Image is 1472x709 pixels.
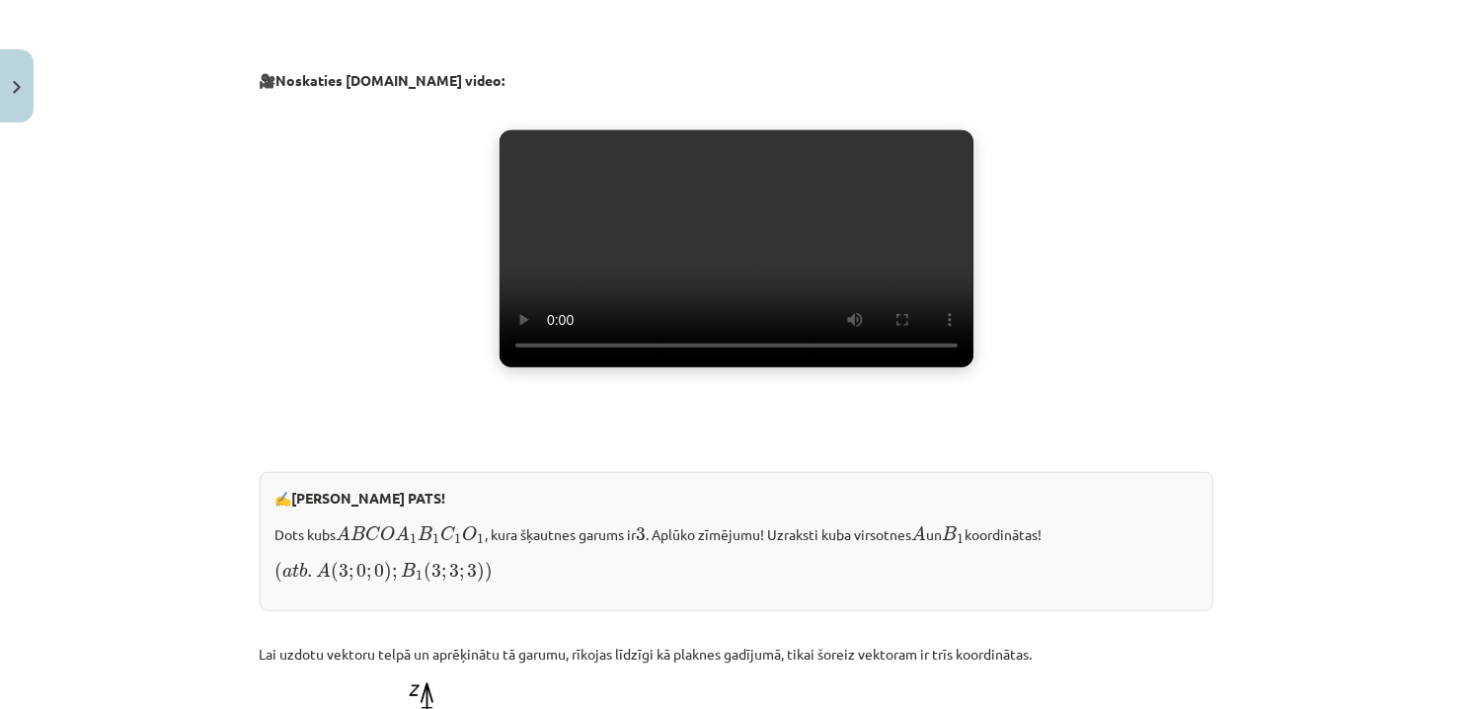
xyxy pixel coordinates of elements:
strong: Noskaties [DOMAIN_NAME] video: [276,71,505,89]
p: Dots kubs , kura šķautnes garums ir . Aplūko zīmējumu! Uzraksti kuba virsotnes un koordinātas! [275,520,1198,545]
span: 3 [467,564,477,578]
p: 🎥 [260,70,1213,91]
span: B [942,526,957,540]
span: B [401,563,416,577]
span: ) [485,562,493,583]
span: ; [459,568,464,581]
b: [PERSON_NAME] PATS! [292,489,446,507]
span: 1 [477,534,484,544]
span: 1 [416,571,423,581]
span: B [418,526,432,540]
video: Jūsu pārlūkprogramma neatbalsta video atskaņošanu. [500,130,973,367]
p: ✍️ [275,488,1198,509]
img: icon-close-lesson-0947bae3869378f0d4975bcd49f059093ad1ed9edebbc8119c70593378902aed.svg [13,81,21,94]
span: ; [441,568,446,581]
span: 1 [432,534,439,544]
span: ; [392,568,397,581]
span: 0 [356,564,366,578]
span: 1 [410,534,417,544]
span: 3 [339,564,349,578]
span: ) [477,562,485,583]
span: a [283,568,293,578]
span: 3 [449,564,459,578]
span: ( [424,562,431,583]
span: ; [349,568,353,581]
span: t [293,564,300,578]
span: 3 [636,527,646,541]
span: 3 [431,564,441,578]
span: . [308,571,313,578]
span: 1 [454,534,461,544]
span: O [380,526,395,541]
span: ( [331,562,339,583]
span: A [337,525,351,540]
span: 1 [957,534,964,544]
span: 0 [374,564,384,578]
p: Lai uzdotu vektoru telpā un aprēķinātu tā garumu, rīkojas līdzīgi kā plaknes gadījumā, tikai šore... [260,644,1213,665]
span: A [316,562,331,577]
span: B [351,526,366,540]
span: ( [275,562,283,583]
span: O [462,526,477,541]
span: A [395,525,410,540]
span: ; [366,568,371,581]
span: b [300,563,308,578]
span: ) [384,562,392,583]
span: A [911,525,926,540]
span: C [366,526,381,541]
span: C [440,526,455,541]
